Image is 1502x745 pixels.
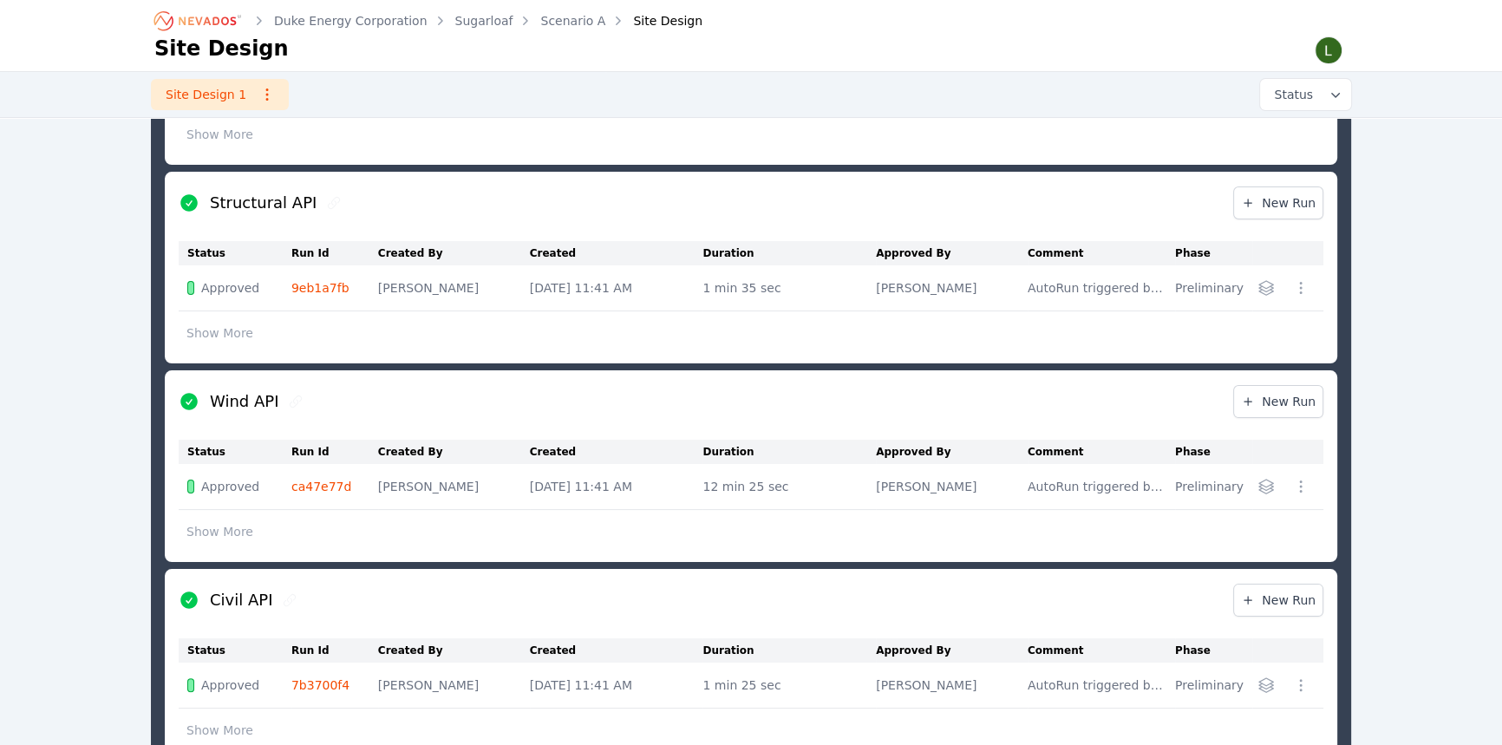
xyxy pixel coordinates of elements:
[1241,393,1316,410] span: New Run
[179,638,291,663] th: Status
[1175,638,1252,663] th: Phase
[609,12,702,29] div: Site Design
[876,464,1028,510] td: [PERSON_NAME]
[378,638,530,663] th: Created By
[455,12,513,29] a: Sugarloaf
[1175,478,1244,495] div: Preliminary
[1260,79,1351,110] button: Status
[291,638,378,663] th: Run Id
[1028,241,1175,265] th: Comment
[179,515,261,548] button: Show More
[530,638,703,663] th: Created
[201,478,259,495] span: Approved
[1175,279,1244,297] div: Preliminary
[179,317,261,350] button: Show More
[291,440,378,464] th: Run Id
[702,638,876,663] th: Duration
[1028,638,1175,663] th: Comment
[1028,676,1166,694] div: AutoRun triggered by completion of project-specifications
[876,241,1028,265] th: Approved By
[702,676,867,694] div: 1 min 25 sec
[291,281,349,295] a: 9eb1a7fb
[876,638,1028,663] th: Approved By
[1175,440,1252,464] th: Phase
[378,464,530,510] td: [PERSON_NAME]
[291,678,349,692] a: 7b3700f4
[179,241,291,265] th: Status
[201,279,259,297] span: Approved
[291,480,351,493] a: ca47e77d
[210,588,272,612] h2: Civil API
[1241,591,1316,609] span: New Run
[876,663,1028,709] td: [PERSON_NAME]
[154,35,289,62] h1: Site Design
[378,241,530,265] th: Created By
[530,440,703,464] th: Created
[702,478,867,495] div: 12 min 25 sec
[530,241,703,265] th: Created
[151,79,289,110] a: Site Design 1
[876,440,1028,464] th: Approved By
[210,191,317,215] h2: Structural API
[702,279,867,297] div: 1 min 35 sec
[210,389,278,414] h2: Wind API
[201,676,259,694] span: Approved
[378,663,530,709] td: [PERSON_NAME]
[530,265,703,311] td: [DATE] 11:41 AM
[179,440,291,464] th: Status
[1267,86,1313,103] span: Status
[179,118,261,151] button: Show More
[1028,478,1166,495] div: AutoRun triggered by completion of project-specifications
[1175,676,1244,694] div: Preliminary
[876,265,1028,311] td: [PERSON_NAME]
[540,12,605,29] a: Scenario A
[702,440,876,464] th: Duration
[1233,186,1323,219] a: New Run
[530,663,703,709] td: [DATE] 11:41 AM
[702,241,876,265] th: Duration
[530,464,703,510] td: [DATE] 11:41 AM
[1028,279,1166,297] div: AutoRun triggered by completion of project-specifications
[274,12,428,29] a: Duke Energy Corporation
[1233,385,1323,418] a: New Run
[291,241,378,265] th: Run Id
[1315,36,1342,64] img: Lamar Washington
[1241,194,1316,212] span: New Run
[378,265,530,311] td: [PERSON_NAME]
[1028,440,1175,464] th: Comment
[1233,584,1323,617] a: New Run
[1175,241,1252,265] th: Phase
[154,7,702,35] nav: Breadcrumb
[378,440,530,464] th: Created By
